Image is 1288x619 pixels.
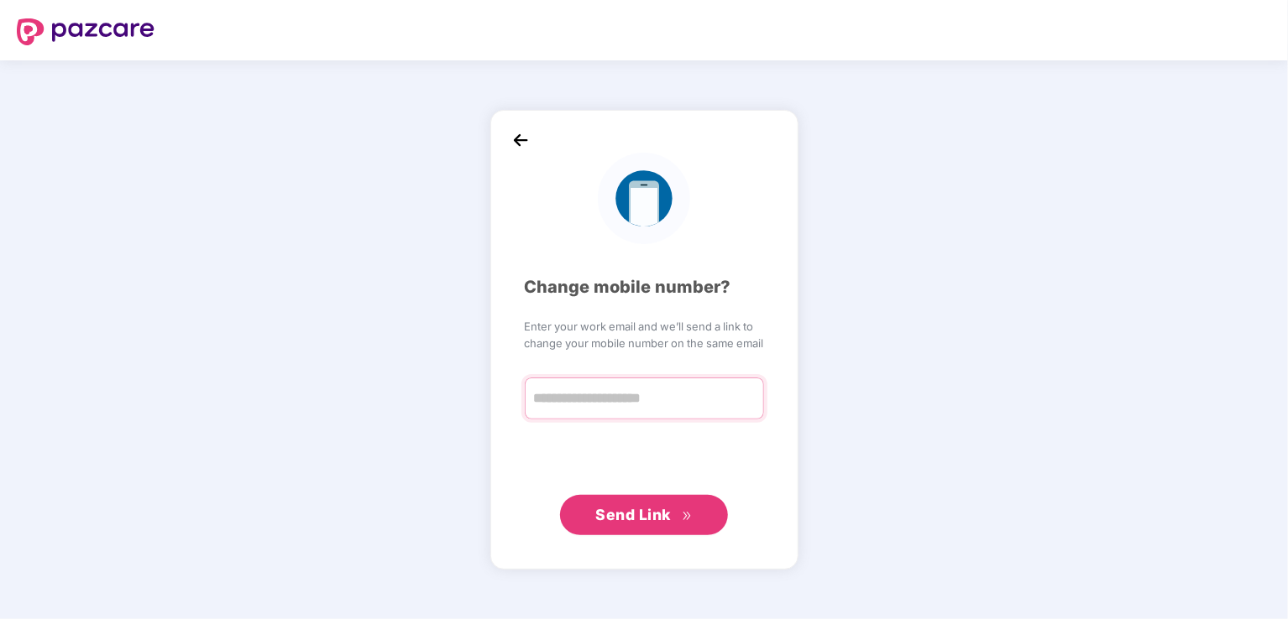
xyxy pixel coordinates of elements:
span: change your mobile number on the same email [525,335,764,351]
button: Send Linkdouble-right [560,495,728,535]
div: Change mobile number? [525,274,764,300]
img: back_icon [508,127,533,153]
span: double-right [682,511,693,522]
span: Send Link [595,506,671,523]
img: logo [598,153,689,244]
span: Enter your work email and we’ll send a link to [525,318,764,335]
img: logo [17,18,154,45]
